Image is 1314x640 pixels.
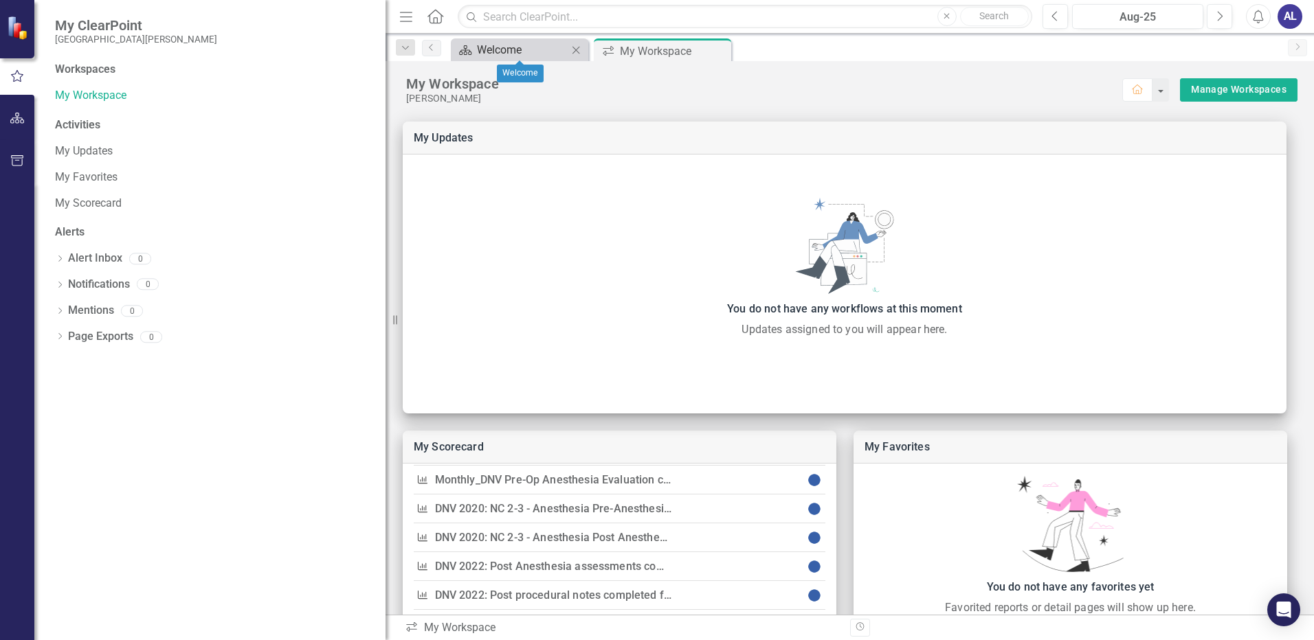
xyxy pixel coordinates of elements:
[129,253,151,264] div: 0
[1278,4,1302,29] button: AL
[68,251,122,266] a: Alert Inbox
[860,599,1280,616] div: Favorited reports or detail pages will show up here.
[979,10,1009,21] span: Search
[405,620,840,636] div: My Workspace
[55,170,372,185] a: My Favorites
[435,531,736,544] a: DNV 2020: NC 2-3 - Anesthesia Post Anesthesia Evaluations
[410,299,1280,319] div: You do not have any workflows at this moment
[55,225,372,240] div: Alerts
[55,88,372,104] a: My Workspace
[406,93,1122,104] div: [PERSON_NAME]
[1180,78,1298,102] button: Manage Workspaces
[1267,593,1300,626] div: Open Intercom Messenger
[414,440,484,453] a: My Scorecard
[477,41,568,58] div: Welcome
[55,117,372,133] div: Activities
[1180,78,1298,102] div: split button
[1191,81,1287,98] a: Manage Workspaces
[55,17,217,34] span: My ClearPoint
[137,279,159,290] div: 0
[620,43,728,60] div: My Workspace
[454,41,568,58] a: Welcome
[55,196,372,212] a: My Scorecard
[960,7,1029,26] button: Search
[1072,4,1203,29] button: Aug-25
[410,321,1280,338] div: Updates assigned to you will appear here.
[414,131,474,144] a: My Updates
[68,329,133,345] a: Page Exports
[121,305,143,317] div: 0
[435,588,819,602] a: DNV 2022: Post procedural notes completed for obstetrical epidural patients
[458,5,1032,29] input: Search ClearPoint...
[435,502,731,515] a: DNV 2020: NC 2-3 - Anesthesia Pre-Anesthesia Evaluations
[55,34,217,45] small: [GEOGRAPHIC_DATA][PERSON_NAME]
[68,303,114,319] a: Mentions
[406,75,1122,93] div: My Workspace
[140,331,162,343] div: 0
[435,560,777,573] a: DNV 2022: Post Anesthesia assessments completed within 48 hours
[497,65,544,82] div: Welcome
[860,578,1280,597] div: You do not have any favorites yet
[55,62,115,78] div: Workspaces
[1077,9,1199,25] div: Aug-25
[435,473,975,486] a: Monthly_DNV Pre-Op Anesthesia Evaluation completed prior to Anesthesia Start Time (Y/N) for Outpa...
[68,277,130,293] a: Notifications
[55,144,372,159] a: My Updates
[6,14,32,40] img: ClearPoint Strategy
[865,440,930,453] a: My Favorites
